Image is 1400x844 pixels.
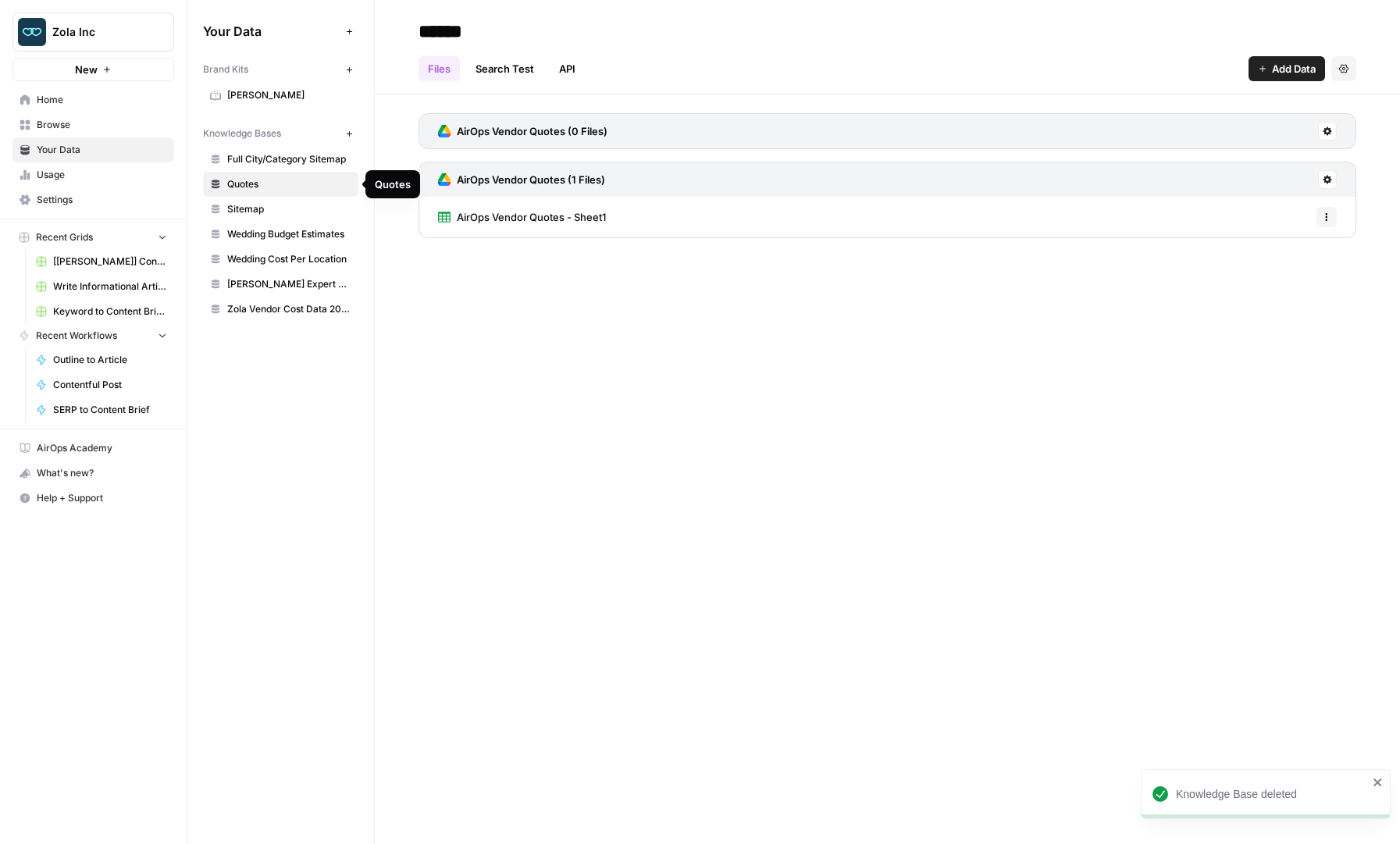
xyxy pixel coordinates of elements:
[12,162,174,187] a: Usage
[438,197,606,237] a: AirOps Vendor Quotes - Sheet1
[53,353,167,367] span: Outline to Article
[12,324,174,347] button: Recent Workflows
[438,114,607,148] a: AirOps Vendor Quotes (0 Files)
[53,304,167,319] span: Keyword to Content Brief Grid
[550,56,585,81] a: API
[53,403,167,417] span: SERP to Content Brief
[37,93,167,107] span: Home
[37,118,167,132] span: Browse
[29,249,174,274] a: [[PERSON_NAME]] Content Creation
[227,227,351,241] span: Wedding Budget Estimates
[53,378,167,392] span: Contentful Post
[53,255,167,269] span: [[PERSON_NAME]] Content Creation
[1272,61,1316,77] span: Add Data
[37,143,167,157] span: Your Data
[29,372,174,397] a: Contentful Post
[1249,56,1325,81] button: Add Data
[37,168,167,182] span: Usage
[457,172,605,187] h3: AirOps Vendor Quotes (1 Files)
[227,252,351,266] span: Wedding Cost Per Location
[13,461,173,485] div: What's new?
[203,172,358,197] a: Quotes
[227,277,351,291] span: [PERSON_NAME] Expert Advice Articles
[12,187,174,212] a: Settings
[1176,786,1368,802] div: Knowledge Base deleted
[203,22,340,41] span: Your Data
[203,272,358,297] a: [PERSON_NAME] Expert Advice Articles
[36,230,93,244] span: Recent Grids
[203,247,358,272] a: Wedding Cost Per Location
[203,147,358,172] a: Full City/Category Sitemap
[12,226,174,249] button: Recent Grids
[12,12,174,52] button: Workspace: Zola Inc
[227,302,351,316] span: Zola Vendor Cost Data 2025
[52,24,147,40] span: Zola Inc
[12,137,174,162] a: Your Data
[12,87,174,112] a: Home
[203,126,281,141] span: Knowledge Bases
[227,152,351,166] span: Full City/Category Sitemap
[75,62,98,77] span: New
[227,202,351,216] span: Sitemap
[457,209,606,225] span: AirOps Vendor Quotes - Sheet1
[12,112,174,137] a: Browse
[37,193,167,207] span: Settings
[36,329,117,343] span: Recent Workflows
[227,88,351,102] span: [PERSON_NAME]
[203,83,358,108] a: [PERSON_NAME]
[53,280,167,294] span: Write Informational Article
[29,397,174,422] a: SERP to Content Brief
[29,299,174,324] a: Keyword to Content Brief Grid
[29,274,174,299] a: Write Informational Article
[37,491,167,505] span: Help + Support
[203,62,248,77] span: Brand Kits
[37,441,167,455] span: AirOps Academy
[466,56,543,81] a: Search Test
[12,461,174,486] button: What's new?
[29,347,174,372] a: Outline to Article
[12,486,174,511] button: Help + Support
[12,436,174,461] a: AirOps Academy
[18,18,46,46] img: Zola Inc Logo
[203,222,358,247] a: Wedding Budget Estimates
[227,177,351,191] span: Quotes
[438,162,605,197] a: AirOps Vendor Quotes (1 Files)
[203,197,358,222] a: Sitemap
[12,58,174,81] button: New
[457,123,607,139] h3: AirOps Vendor Quotes (0 Files)
[1373,776,1384,789] button: close
[203,297,358,322] a: Zola Vendor Cost Data 2025
[419,56,460,81] a: Files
